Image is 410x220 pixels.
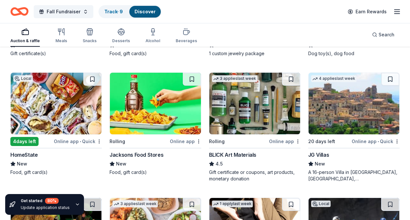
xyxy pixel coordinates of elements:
[212,75,257,82] div: 3 applies last week
[112,201,158,207] div: 3 applies last week
[170,137,201,145] div: Online app
[47,8,80,16] span: Fall Fundraiser
[83,25,97,47] button: Snacks
[104,9,123,14] a: Track· 9
[311,75,357,82] div: 4 applies last week
[13,75,33,82] div: Local
[308,169,400,182] div: A 16-person Villa in [GEOGRAPHIC_DATA], [GEOGRAPHIC_DATA], [GEOGRAPHIC_DATA] for 7days/6nights (R...
[344,6,391,18] a: Earn Rewards
[112,25,130,47] button: Desserts
[209,169,300,182] div: Gift certificate or coupons, art products, monetary donation
[135,9,156,14] a: Discover
[83,38,97,43] div: Snacks
[308,138,335,145] div: 20 days left
[55,25,67,47] button: Meals
[21,198,70,204] div: Get started
[99,5,161,18] button: Track· 9Discover
[209,50,300,57] div: 1 custom jewelry package
[146,25,160,47] button: Alcohol
[110,138,125,145] div: Rolling
[110,50,201,57] div: Food, gift card(s)
[110,73,201,134] img: Image for Jacksons Food Stores
[45,198,59,204] div: 80 %
[209,73,300,134] img: Image for BLICK Art Materials
[176,38,197,43] div: Beverages
[34,5,93,18] button: Fall Fundraiser
[269,137,300,145] div: Online app
[216,160,223,168] span: 4.5
[209,138,225,145] div: Rolling
[10,151,38,159] div: HomeState
[10,50,102,57] div: Gift certificate(s)
[308,50,400,57] div: Dog toy(s), dog food
[11,73,101,134] img: Image for HomeState
[378,139,379,144] span: •
[110,151,163,159] div: Jacksons Food Stores
[110,72,201,176] a: Image for Jacksons Food StoresRollingOnline appJacksons Food StoresNewFood, gift card(s)
[352,137,400,145] div: Online app Quick
[10,25,40,47] button: Auction & raffle
[209,72,300,182] a: Image for BLICK Art Materials3 applieslast weekRollingOnline appBLICK Art Materials4.5Gift certif...
[10,38,40,43] div: Auction & raffle
[311,201,331,207] div: Local
[10,137,39,146] div: 4 days left
[112,38,130,43] div: Desserts
[10,4,29,19] a: Home
[315,160,325,168] span: New
[209,151,256,159] div: BLICK Art Materials
[10,169,102,176] div: Food, gift card(s)
[176,25,197,47] button: Beverages
[212,201,253,207] div: 1 apply last week
[110,169,201,176] div: Food, gift card(s)
[17,160,27,168] span: New
[308,72,400,182] a: Image for JG Villas4 applieslast week20 days leftOnline app•QuickJG VillasNewA 16-person Villa in...
[367,28,400,41] button: Search
[308,151,329,159] div: JG Villas
[55,38,67,43] div: Meals
[116,160,126,168] span: New
[54,137,102,145] div: Online app Quick
[146,38,160,43] div: Alcohol
[379,31,394,39] span: Search
[309,73,399,134] img: Image for JG Villas
[10,72,102,176] a: Image for HomeStateLocal4days leftOnline app•QuickHomeStateNewFood, gift card(s)
[21,205,70,210] div: Update application status
[80,139,81,144] span: •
